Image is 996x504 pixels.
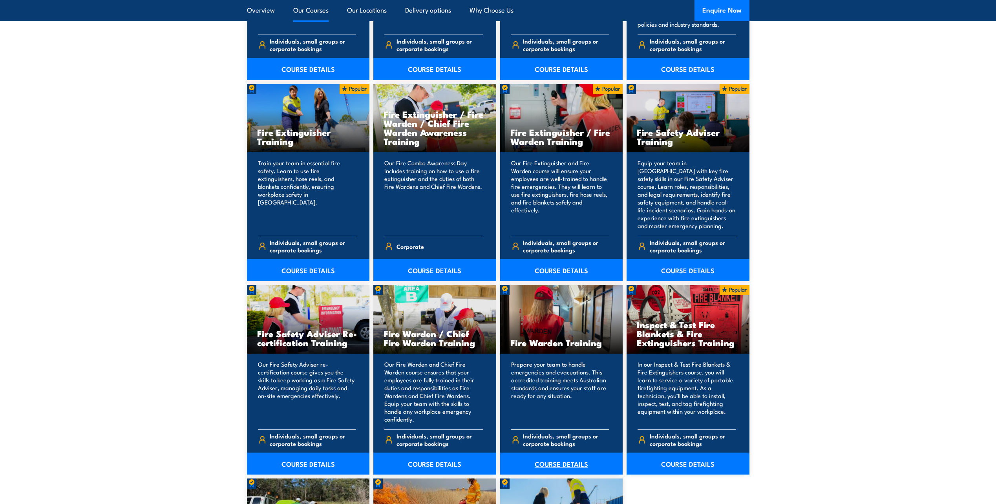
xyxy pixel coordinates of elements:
span: Individuals, small groups or corporate bookings [270,432,356,447]
a: COURSE DETAILS [247,58,370,80]
p: Equip your team in [GEOGRAPHIC_DATA] with key fire safety skills in our Fire Safety Adviser cours... [638,159,736,230]
a: COURSE DETAILS [373,453,496,475]
p: Our Fire Warden and Chief Fire Warden course ensures that your employees are fully trained in the... [384,360,483,423]
h3: Fire Warden Training [510,338,613,347]
a: COURSE DETAILS [247,453,370,475]
span: Individuals, small groups or corporate bookings [523,37,609,52]
span: Individuals, small groups or corporate bookings [397,37,483,52]
span: Individuals, small groups or corporate bookings [650,432,736,447]
span: Individuals, small groups or corporate bookings [270,37,356,52]
h3: Fire Safety Adviser Re-certification Training [257,329,360,347]
p: In our Inspect & Test Fire Blankets & Fire Extinguishers course, you will learn to service a vari... [638,360,736,423]
h3: Fire Extinguisher / Fire Warden / Chief Fire Warden Awareness Training [384,110,486,146]
a: COURSE DETAILS [500,453,623,475]
span: Individuals, small groups or corporate bookings [270,239,356,254]
h3: Fire Safety Adviser Training [637,128,739,146]
span: Individuals, small groups or corporate bookings [650,239,736,254]
a: COURSE DETAILS [627,259,749,281]
a: COURSE DETAILS [247,259,370,281]
a: COURSE DETAILS [500,58,623,80]
span: Individuals, small groups or corporate bookings [397,432,483,447]
p: Prepare your team to handle emergencies and evacuations. This accredited training meets Australia... [511,360,610,423]
h3: Inspect & Test Fire Blankets & Fire Extinguishers Training [637,320,739,347]
p: Our Fire Combo Awareness Day includes training on how to use a fire extinguisher and the duties o... [384,159,483,230]
span: Individuals, small groups or corporate bookings [523,239,609,254]
span: Individuals, small groups or corporate bookings [523,432,609,447]
span: Corporate [397,240,424,252]
a: COURSE DETAILS [500,259,623,281]
p: Our Fire Extinguisher and Fire Warden course will ensure your employees are well-trained to handl... [511,159,610,230]
h3: Fire Extinguisher / Fire Warden Training [510,128,613,146]
p: Train your team in essential fire safety. Learn to use fire extinguishers, hose reels, and blanke... [258,159,356,230]
h3: Fire Extinguisher Training [257,128,360,146]
a: COURSE DETAILS [627,58,749,80]
a: COURSE DETAILS [373,58,496,80]
a: COURSE DETAILS [373,259,496,281]
span: Individuals, small groups or corporate bookings [650,37,736,52]
p: Our Fire Safety Adviser re-certification course gives you the skills to keep working as a Fire Sa... [258,360,356,423]
h3: Fire Warden / Chief Fire Warden Training [384,329,486,347]
a: COURSE DETAILS [627,453,749,475]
